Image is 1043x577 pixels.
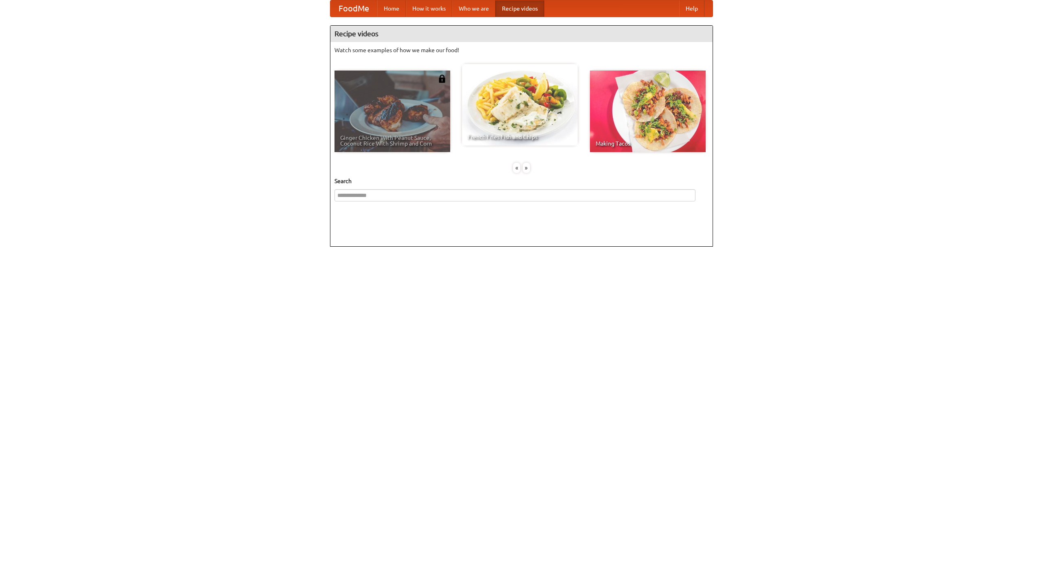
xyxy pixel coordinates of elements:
a: French Fries Fish and Chips [462,64,578,146]
a: FoodMe [330,0,377,17]
a: Making Tacos [590,71,706,152]
span: French Fries Fish and Chips [468,134,572,140]
a: Help [679,0,704,17]
div: « [513,163,520,173]
div: » [523,163,530,173]
h5: Search [334,177,709,185]
p: Watch some examples of how we make our food! [334,46,709,54]
span: Making Tacos [596,141,700,146]
h4: Recipe videos [330,26,713,42]
a: Home [377,0,406,17]
img: 483408.png [438,75,446,83]
a: Recipe videos [495,0,544,17]
a: How it works [406,0,452,17]
a: Who we are [452,0,495,17]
